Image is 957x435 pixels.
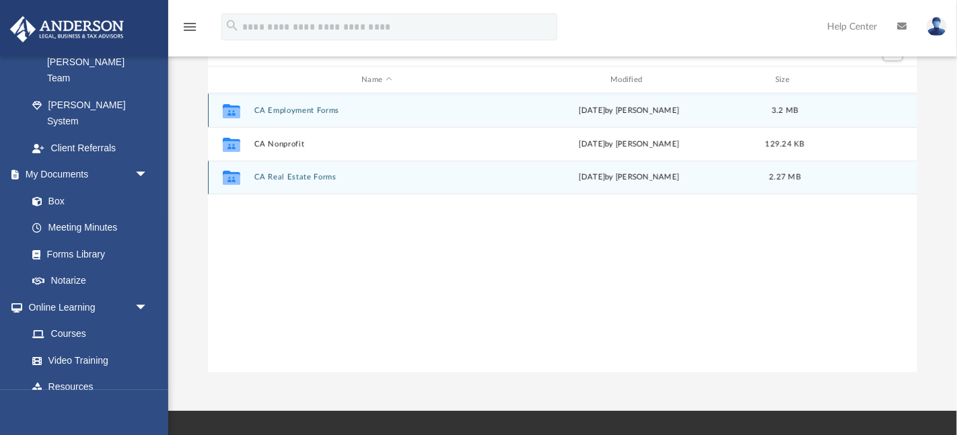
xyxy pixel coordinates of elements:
a: Client Referrals [19,134,162,161]
div: id [213,74,247,86]
a: Video Training [19,347,155,374]
div: grid [208,93,918,372]
a: [PERSON_NAME] System [19,91,162,134]
a: Notarize [19,268,162,294]
div: id [818,74,912,86]
button: CA Real Estate Forms [254,173,500,182]
button: CA Nonprofit [254,140,500,149]
span: arrow_drop_down [135,161,162,189]
span: 2.27 MB [769,174,801,182]
img: User Pic [927,17,947,36]
span: 129.24 KB [765,141,804,148]
span: 3.2 MB [771,107,798,114]
a: Courses [19,321,162,348]
a: My [PERSON_NAME] Team [19,32,155,92]
a: Meeting Minutes [19,214,162,241]
i: search [225,18,240,33]
button: CA Employment Forms [254,106,500,115]
div: [DATE] by [PERSON_NAME] [506,172,752,184]
a: Online Learningarrow_drop_down [9,294,162,321]
div: [DATE] by [PERSON_NAME] [506,105,752,117]
div: Size [758,74,812,86]
i: menu [182,19,198,35]
div: Modified [505,74,752,86]
div: [DATE] by [PERSON_NAME] [506,139,752,151]
img: Anderson Advisors Platinum Portal [6,16,128,42]
a: My Documentsarrow_drop_down [9,161,162,188]
span: arrow_drop_down [135,294,162,321]
a: Forms Library [19,241,155,268]
div: Name [253,74,499,86]
a: menu [182,26,198,35]
a: Box [19,188,155,214]
a: Resources [19,374,162,401]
